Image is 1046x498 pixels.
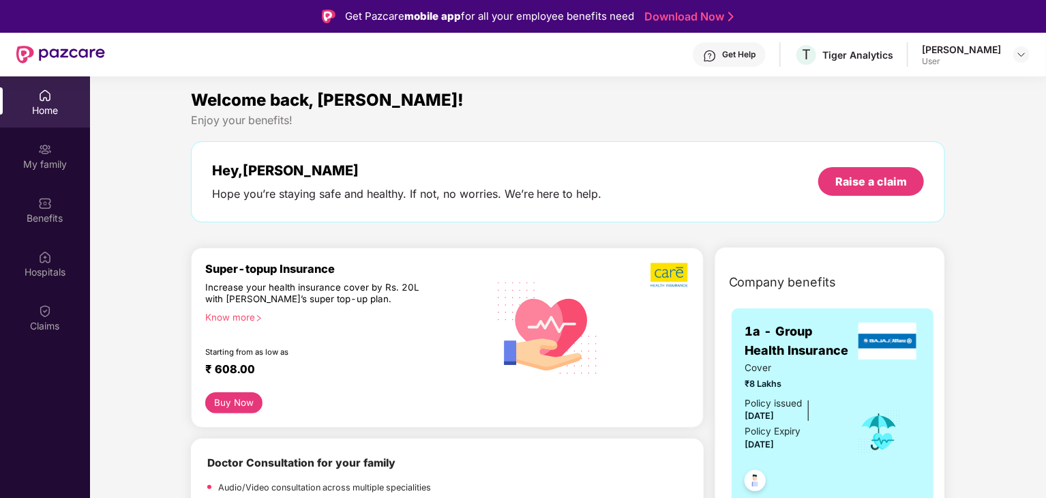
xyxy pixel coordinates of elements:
img: icon [857,409,901,454]
img: svg+xml;base64,PHN2ZyBpZD0iQ2xhaW0iIHhtbG5zPSJodHRwOi8vd3d3LnczLm9yZy8yMDAwL3N2ZyIgd2lkdGg9IjIwIi... [38,304,52,318]
div: Super-topup Insurance [205,262,488,276]
div: Know more [205,312,479,321]
img: Logo [322,10,335,23]
img: svg+xml;base64,PHN2ZyBpZD0iRHJvcGRvd24tMzJ4MzIiIHhtbG5zPSJodHRwOi8vd3d3LnczLm9yZy8yMDAwL3N2ZyIgd2... [1016,49,1027,60]
span: Cover [745,361,839,375]
div: Policy issued [745,396,803,411]
div: Raise a claim [835,174,907,189]
img: b5dec4f62d2307b9de63beb79f102df3.png [651,262,689,288]
span: Welcome back, [PERSON_NAME]! [191,90,464,110]
span: Company benefits [729,273,837,292]
span: right [255,314,263,322]
div: Increase your health insurance cover by Rs. 20L with [PERSON_NAME]’s super top-up plan. [205,282,429,306]
img: svg+xml;base64,PHN2ZyBpZD0iQmVuZWZpdHMiIHhtbG5zPSJodHRwOi8vd3d3LnczLm9yZy8yMDAwL3N2ZyIgd2lkdGg9Ij... [38,196,52,210]
img: svg+xml;base64,PHN2ZyB4bWxucz0iaHR0cDovL3d3dy53My5vcmcvMjAwMC9zdmciIHhtbG5zOnhsaW5rPSJodHRwOi8vd3... [488,265,609,389]
img: New Pazcare Logo [16,46,105,63]
span: [DATE] [745,411,775,421]
div: Get Help [722,49,756,60]
a: Download Now [644,10,730,24]
img: svg+xml;base64,PHN2ZyB3aWR0aD0iMjAiIGhlaWdodD0iMjAiIHZpZXdCb3g9IjAgMCAyMCAyMCIgZmlsbD0ibm9uZSIgeG... [38,143,52,156]
img: svg+xml;base64,PHN2ZyBpZD0iSG9tZSIgeG1sbnM9Imh0dHA6Ly93d3cudzMub3JnLzIwMDAvc3ZnIiB3aWR0aD0iMjAiIG... [38,89,52,102]
div: Hey, [PERSON_NAME] [212,162,602,179]
div: Get Pazcare for all your employee benefits need [345,8,634,25]
button: Buy Now [205,392,263,413]
p: Audio/Video consultation across multiple specialities [218,481,431,495]
b: Doctor Consultation for your family [207,456,395,469]
span: [DATE] [745,439,775,450]
span: ₹8 Lakhs [745,377,839,391]
div: Starting from as low as [205,347,430,357]
div: Enjoy your benefits! [191,113,946,128]
div: Tiger Analytics [822,48,893,61]
div: ₹ 608.00 [205,362,474,379]
strong: mobile app [404,10,461,23]
img: Stroke [728,10,734,24]
img: svg+xml;base64,PHN2ZyBpZD0iSG9zcGl0YWxzIiB4bWxucz0iaHR0cDovL3d3dy53My5vcmcvMjAwMC9zdmciIHdpZHRoPS... [38,250,52,264]
span: 1a - Group Health Insurance [745,322,855,361]
div: [PERSON_NAME] [922,43,1001,56]
img: svg+xml;base64,PHN2ZyBpZD0iSGVscC0zMngzMiIgeG1sbnM9Imh0dHA6Ly93d3cudzMub3JnLzIwMDAvc3ZnIiB3aWR0aD... [703,49,717,63]
div: User [922,56,1001,67]
span: T [802,46,811,63]
div: Policy Expiry [745,424,801,439]
div: Hope you’re staying safe and healthy. If not, no worries. We’re here to help. [212,187,602,201]
img: insurerLogo [858,323,917,360]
